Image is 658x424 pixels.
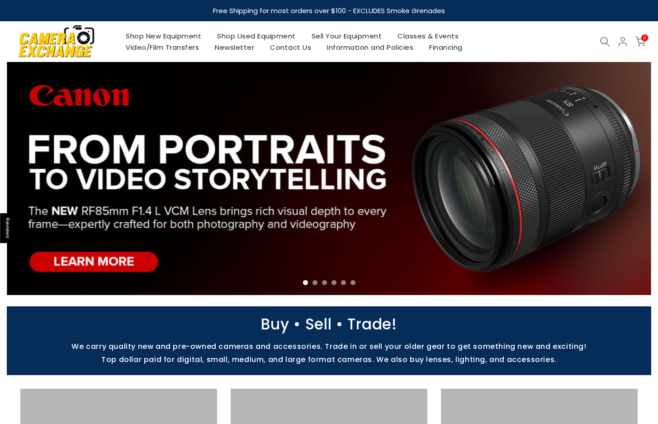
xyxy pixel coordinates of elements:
[390,30,467,42] a: Classes & Events
[421,42,471,53] a: Financing
[209,30,304,42] a: Shop Used Equipment
[641,34,648,41] span: 0
[207,42,262,53] a: Newsletter
[322,280,327,285] li: Page dot 3
[118,42,207,53] a: Video/Film Transfers
[341,280,346,285] li: Page dot 5
[331,280,336,285] li: Page dot 4
[2,342,656,351] p: We carry quality new and pre-owned cameras and accessories. Trade in or sell your older gear to g...
[303,280,308,285] li: Page dot 1
[2,355,656,364] p: Top dollar paid for digital, small, medium, and large format cameras. We also buy lenses, lightin...
[312,280,317,285] li: Page dot 2
[350,280,355,285] li: Page dot 6
[635,37,645,47] a: 0
[262,42,319,53] a: Contact Us
[319,42,421,53] a: Information and Policies
[118,30,209,42] a: Shop New Equipment
[213,6,445,15] strong: Free Shipping for most orders over $100 - EXCLUDES Smoke Grenades
[303,30,390,42] a: Sell Your Equipment
[2,320,656,329] p: Buy • Sell • Trade!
